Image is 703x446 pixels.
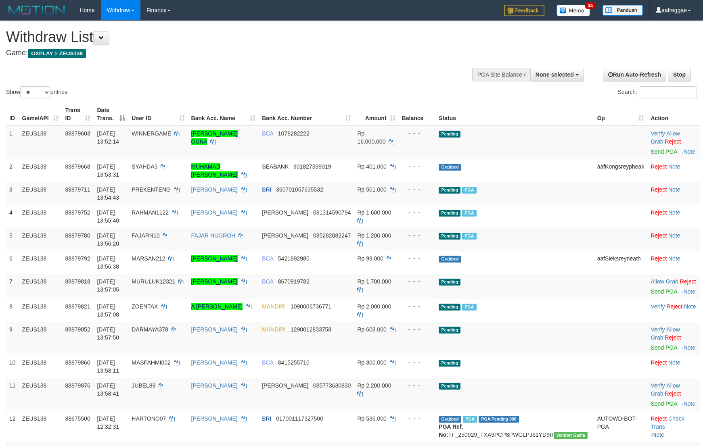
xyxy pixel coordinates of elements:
span: Copy 1090006736771 to clipboard [291,303,331,310]
th: Bank Acc. Number: activate to sort column ascending [259,103,354,126]
div: - - - [402,358,433,367]
h1: Withdraw List [6,29,460,45]
span: MANDIRI [262,326,286,333]
span: SYAHDA5 [132,163,157,170]
span: Rp 501.000 [357,186,386,193]
a: Verify [651,382,665,389]
span: [DATE] 13:53:31 [97,163,119,178]
div: - - - [402,277,433,286]
span: Rp 536.000 [357,415,386,422]
a: Note [668,255,680,262]
label: Search: [618,86,697,98]
a: Allow Grab [651,382,680,397]
span: Pending [439,233,460,240]
a: [PERSON_NAME] [191,415,238,422]
td: aafKongsreypheak [594,159,648,182]
a: Note [652,431,664,438]
span: BCA [262,359,273,366]
td: 12 [6,411,19,442]
td: ZEUS138 [19,126,62,159]
span: WINNERGAME [132,130,171,137]
a: Run Auto-Refresh [603,68,666,81]
span: Pending [439,210,460,217]
span: [DATE] 13:56:38 [97,255,119,270]
td: · [647,274,700,299]
span: Pending [439,383,460,390]
a: Reject [665,390,681,397]
span: HARTONO07 [132,415,166,422]
a: Note [683,288,695,295]
span: [DATE] 13:55:40 [97,209,119,224]
a: Reject [651,163,667,170]
span: Rp 1.700.000 [357,278,391,285]
th: Status [435,103,594,126]
a: Reject [651,232,667,239]
div: - - - [402,208,433,217]
span: [DATE] 12:32:31 [97,415,119,430]
span: Rp 2.000.000 [357,303,391,310]
a: Check Trans [651,415,684,430]
img: MOTION_logo.png [6,4,67,16]
span: Marked by aafsolysreylen [462,304,476,311]
span: BRI [262,186,271,193]
span: [PERSON_NAME] [262,232,308,239]
span: 34 [585,2,596,9]
span: Copy 085773630830 to clipboard [313,382,351,389]
span: Rp 401.000 [357,163,386,170]
span: BCA [262,130,273,137]
span: [DATE] 13:58:41 [97,382,119,397]
span: [DATE] 13:57:05 [97,278,119,293]
td: ZEUS138 [19,228,62,251]
div: - - - [402,231,433,240]
a: Verify [651,130,665,137]
label: Show entries [6,86,67,98]
td: 11 [6,378,19,411]
th: Amount: activate to sort column ascending [354,103,398,126]
td: AUTOWD-BOT-PGA [594,411,648,442]
span: [DATE] 13:58:11 [97,359,119,374]
a: Verify [651,303,665,310]
img: Feedback.jpg [504,5,544,16]
a: Note [668,209,680,216]
td: ZEUS138 [19,378,62,411]
th: ID [6,103,19,126]
a: FAJAR NUGROH [191,232,236,239]
th: Balance [399,103,436,126]
td: 8 [6,299,19,322]
span: Rp 99.000 [357,255,383,262]
td: 9 [6,322,19,355]
th: Action [647,103,700,126]
span: [DATE] 13:56:20 [97,232,119,247]
a: Note [668,186,680,193]
td: ZEUS138 [19,411,62,442]
span: Marked by aafanarl [462,233,476,240]
span: Pending [439,279,460,286]
span: MARSAN212 [132,255,165,262]
span: Pending [439,304,460,311]
a: Reject [651,415,667,422]
td: 5 [6,228,19,251]
a: [PERSON_NAME] [191,278,238,285]
span: Pending [439,131,460,138]
td: 6 [6,251,19,274]
span: 88879821 [65,303,90,310]
span: [DATE] 13:52:14 [97,130,119,145]
th: User ID: activate to sort column ascending [128,103,188,126]
span: Copy 5421892980 to clipboard [278,255,310,262]
td: · · [647,299,700,322]
span: Rp 300.000 [357,359,386,366]
div: - - - [402,163,433,171]
th: Date Trans.: activate to sort column descending [94,103,128,126]
span: · [651,130,680,145]
td: 10 [6,355,19,378]
span: Grabbed [439,256,461,263]
span: [DATE] 13:57:08 [97,303,119,318]
td: 3 [6,182,19,205]
a: Stop [668,68,691,81]
a: Send PGA [651,288,677,295]
td: · [647,205,700,228]
span: Marked by aafanarl [462,187,476,194]
td: · · [647,322,700,355]
a: Reject [666,303,682,310]
a: Note [683,400,695,407]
